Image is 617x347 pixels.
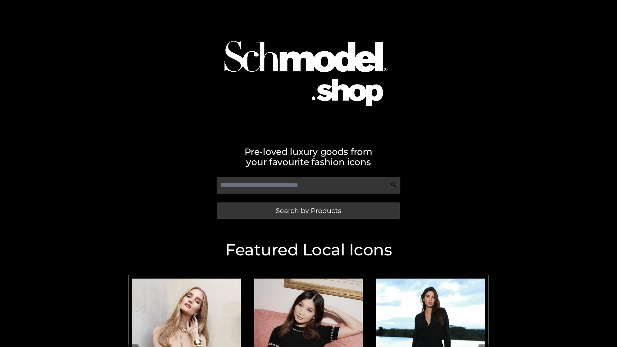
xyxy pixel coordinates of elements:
a: Search by Products [217,202,400,219]
span: Search by Products [276,207,341,214]
h2: Featured Local Icons​ [125,242,492,258]
h2: Pre-loved luxury goods from your favourite fashion icons [125,147,492,167]
img: Search Icon [391,182,397,188]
